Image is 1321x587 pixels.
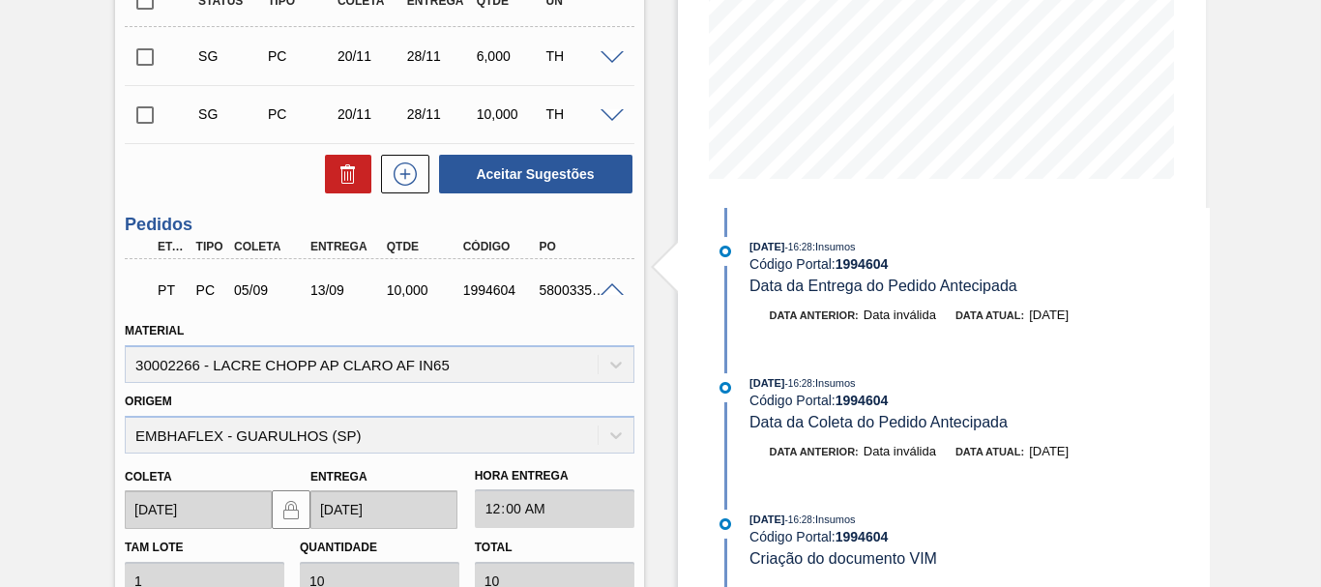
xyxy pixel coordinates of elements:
[749,393,1209,408] div: Código Portal:
[785,242,812,252] span: - 16:28
[475,462,634,490] label: Hora Entrega
[263,48,338,64] div: Pedido de Compra
[310,470,367,484] label: Entrega
[125,395,172,408] label: Origem
[306,282,388,298] div: 13/09/2025
[812,377,856,389] span: : Insumos
[770,446,859,457] span: Data anterior:
[812,514,856,525] span: : Insumos
[306,240,388,253] div: Entrega
[542,48,616,64] div: TH
[279,498,303,521] img: locked
[785,514,812,525] span: - 16:28
[1029,308,1069,322] span: [DATE]
[402,48,477,64] div: 28/11/2025
[263,106,338,122] div: Pedido de Compra
[812,241,856,252] span: : Insumos
[749,514,784,525] span: [DATE]
[1029,444,1069,458] span: [DATE]
[785,378,812,389] span: - 16:28
[749,414,1008,430] span: Data da Coleta do Pedido Antecipada
[191,240,228,253] div: Tipo
[125,470,171,484] label: Coleta
[864,308,936,322] span: Data inválida
[333,48,407,64] div: 20/11/2025
[749,550,937,567] span: Criação do documento VIM
[719,382,731,394] img: atual
[153,269,190,311] div: Pedido em Trânsito
[439,155,632,193] button: Aceitar Sugestões
[229,282,311,298] div: 05/09/2025
[836,256,889,272] strong: 1994604
[749,278,1017,294] span: Data da Entrega do Pedido Antecipada
[472,48,546,64] div: 6,000
[158,282,185,298] p: PT
[272,490,310,529] button: locked
[458,240,541,253] div: Código
[836,393,889,408] strong: 1994604
[475,541,513,554] label: Total
[382,282,464,298] div: 10,000
[955,446,1024,457] span: Data atual:
[125,324,184,338] label: Material
[472,106,546,122] div: 10,000
[836,529,889,544] strong: 1994604
[955,309,1024,321] span: Data atual:
[193,106,268,122] div: Sugestão Criada
[719,246,731,257] img: atual
[310,490,457,529] input: dd/mm/yyyy
[458,282,541,298] div: 1994604
[193,48,268,64] div: Sugestão Criada
[749,256,1209,272] div: Código Portal:
[333,106,407,122] div: 20/11/2025
[153,240,190,253] div: Etapa
[749,377,784,389] span: [DATE]
[864,444,936,458] span: Data inválida
[382,240,464,253] div: Qtde
[315,155,371,193] div: Excluir Sugestões
[125,541,183,554] label: Tam lote
[191,282,228,298] div: Pedido de Compra
[300,541,377,554] label: Quantidade
[125,490,272,529] input: dd/mm/yyyy
[749,529,1209,544] div: Código Portal:
[371,155,429,193] div: Nova sugestão
[719,518,731,530] img: atual
[229,240,311,253] div: Coleta
[535,282,617,298] div: 5800335464
[749,241,784,252] span: [DATE]
[535,240,617,253] div: PO
[429,153,634,195] div: Aceitar Sugestões
[125,215,633,235] h3: Pedidos
[402,106,477,122] div: 28/11/2025
[770,309,859,321] span: Data anterior:
[542,106,616,122] div: TH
